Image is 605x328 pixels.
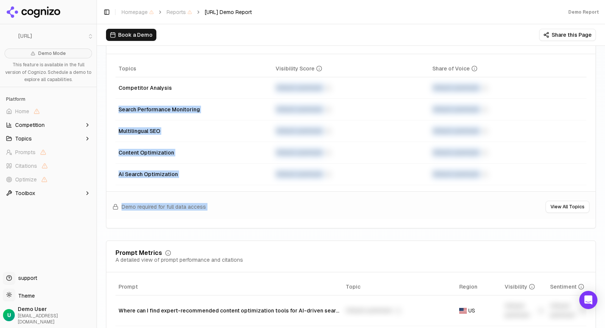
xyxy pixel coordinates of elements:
div: Search Performance Monitoring [119,106,270,113]
div: AI Search Optimization [119,170,270,178]
th: brandMentionRate [502,278,547,295]
span: Citations [15,162,37,170]
button: View All Topics [546,201,589,213]
span: Demo required for full data access [122,203,206,211]
span: Demo User [18,305,94,313]
button: Book a Demo [106,29,156,41]
div: Visibility Score [276,65,322,72]
div: Multilingual SEO [119,127,270,135]
div: Where can I find expert-recommended content optimization tools for AI-driven search? [119,307,340,314]
div: Sentiment [550,283,584,291]
div: Unlock premium [550,301,586,320]
div: Open Intercom Messenger [579,291,597,309]
div: Unlock premium [346,306,453,315]
span: Demo Mode [38,50,66,56]
div: A detailed view of prompt performance and citations [115,256,243,264]
span: Toolbox [15,189,35,197]
p: This feature is available in the full version of Cognizo. Schedule a demo to explore all capabili... [5,61,92,84]
th: visibilityScore [273,60,430,77]
div: Content Optimization [119,149,270,156]
span: Optimize [15,176,37,183]
div: Unlock premium [276,127,427,136]
div: Prompt Metrics [115,250,162,256]
img: US flag [459,308,467,314]
nav: breadcrumb [122,8,252,16]
span: Home [15,108,29,115]
th: Region [456,278,502,295]
button: Topics [3,133,94,145]
div: Unlock premium [276,83,427,92]
button: Share this Page [539,29,596,41]
span: [EMAIL_ADDRESS][DOMAIN_NAME] [18,313,94,325]
div: Unlock premium [505,301,544,320]
div: Unlock premium [276,105,427,114]
span: Region [459,283,477,291]
span: support [15,274,37,282]
th: sentiment [547,278,589,295]
div: Unlock premium [276,170,427,179]
th: Topic [343,278,456,295]
span: Prompts [15,148,36,156]
div: Unlock premium [432,148,583,157]
div: Data table [115,60,586,185]
span: Theme [15,292,35,299]
div: Share of Voice [432,65,477,72]
div: Unlock premium [432,170,583,179]
span: Topics [119,65,136,72]
th: Prompt [115,278,343,295]
button: Toolbox [3,187,94,199]
th: Topics [115,60,273,77]
span: Topics [15,135,32,142]
span: Homepage [122,8,154,16]
span: Reports [167,8,192,16]
th: shareOfVoice [429,60,586,77]
div: Unlock premium [432,127,583,136]
div: Platform [3,93,94,105]
div: Unlock premium [432,105,583,114]
span: US [468,307,475,314]
span: Topic [346,283,360,291]
span: Prompt [119,283,138,291]
div: Unlock premium [276,148,427,157]
span: [URL] Demo Report [205,8,252,16]
div: Unlock premium [432,83,583,92]
div: Competitor Analysis [119,84,270,92]
span: Competition [15,121,45,129]
button: Competition [3,119,94,131]
span: U [7,311,11,319]
div: Visibility [505,283,535,291]
div: Demo Report [568,9,599,15]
